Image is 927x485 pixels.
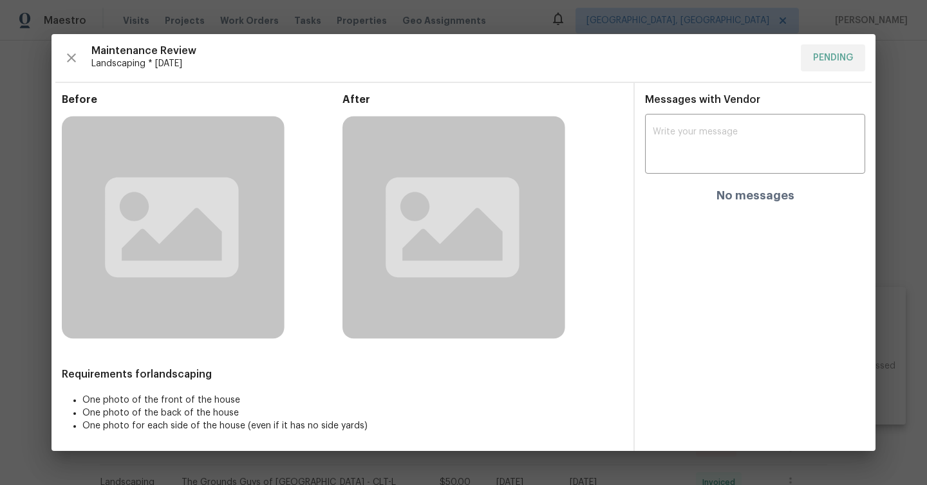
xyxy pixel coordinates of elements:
span: Landscaping * [DATE] [91,57,791,70]
li: One photo of the front of the house [82,394,623,407]
h4: No messages [716,189,794,202]
span: After [342,93,623,106]
li: One photo for each side of the house (even if it has no side yards) [82,419,623,432]
span: Requirements for landscaping [62,368,623,381]
li: One photo of the back of the house [82,407,623,419]
span: Messages with Vendor [645,95,760,105]
span: Maintenance Review [91,44,791,57]
span: Before [62,93,342,106]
